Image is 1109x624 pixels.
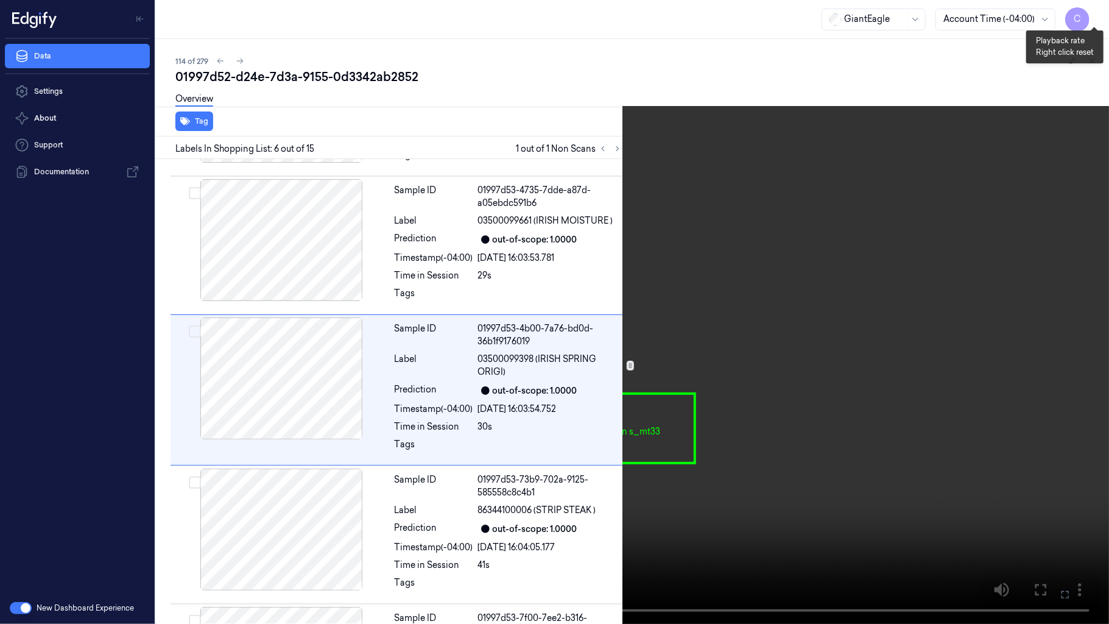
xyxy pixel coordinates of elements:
div: Sample ID [395,322,473,348]
div: Tags [395,576,473,596]
div: Time in Session [395,269,473,282]
button: Toggle Navigation [130,9,150,29]
a: Settings [5,79,150,104]
div: Timestamp (-04:00) [395,252,473,264]
div: Time in Session [395,420,473,433]
button: Tag [175,112,213,131]
div: Prediction [395,522,473,536]
div: out-of-scope: 1.0000 [493,233,577,246]
div: 01997d52-d24e-7d3a-9155-0d3342ab2852 [175,68,1099,85]
a: Data [5,44,150,68]
div: Label [395,353,473,378]
button: Select row [189,325,201,338]
div: 01997d53-4735-7dde-a87d-a05ebdc591b6 [478,184,622,210]
div: Prediction [395,383,473,398]
a: Support [5,133,150,157]
button: About [5,106,150,130]
div: Label [395,504,473,517]
div: out-of-scope: 1.0000 [493,523,577,536]
div: 01997d53-73b9-702a-9125-585558c8c4b1 [478,473,622,499]
span: 86344100006 (STRIP STEAK ) [478,504,596,517]
span: 03500099398 (IRISH SPRING ORIGI) [478,353,622,378]
div: 41s [478,559,622,572]
div: Tags [395,287,473,307]
span: Labels In Shopping List: 6 out of 15 [175,143,314,155]
a: Documentation [5,160,150,184]
button: Select row [189,477,201,489]
div: Sample ID [395,184,473,210]
div: out-of-scope: 1.0000 [493,385,577,397]
div: 30s [478,420,622,433]
span: 03500099661 (IRISH MOISTURE ) [478,214,613,227]
div: [DATE] 16:03:53.781 [478,252,622,264]
div: [DATE] 16:04:05.177 [478,541,622,554]
div: 01997d53-4b00-7a76-bd0d-36b1f9176019 [478,322,622,348]
div: Label [395,214,473,227]
div: Time in Session [395,559,473,572]
div: Timestamp (-04:00) [395,403,473,416]
div: Timestamp (-04:00) [395,541,473,554]
button: C [1065,7,1090,32]
a: Overview [175,93,213,107]
span: 1 out of 1 Non Scans [516,141,625,156]
span: 114 of 279 [175,56,208,66]
button: Select row [189,187,201,199]
div: [DATE] 16:03:54.752 [478,403,622,416]
div: Prediction [395,232,473,247]
div: Tags [395,438,473,458]
div: 29s [478,269,622,282]
div: Sample ID [395,473,473,499]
